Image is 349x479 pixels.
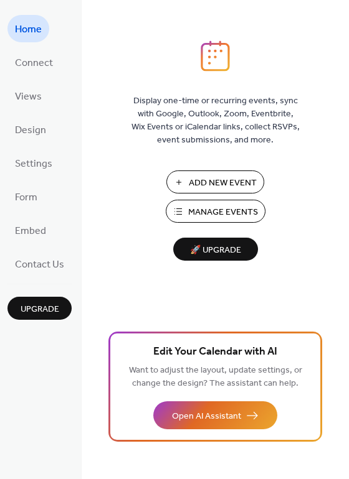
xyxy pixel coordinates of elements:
span: Contact Us [15,255,64,275]
span: Manage Events [188,206,258,219]
a: Connect [7,49,60,76]
span: Settings [15,154,52,174]
span: Display one-time or recurring events, sync with Google, Outlook, Zoom, Eventbrite, Wix Events or ... [131,95,300,147]
span: Edit Your Calendar with AI [153,343,277,361]
button: Add New Event [166,170,264,193]
span: Home [15,20,42,40]
a: Embed [7,216,54,244]
a: Home [7,15,49,42]
a: Design [7,116,54,143]
span: 🚀 Upgrade [181,242,251,259]
span: Design [15,121,46,141]
span: Form [15,188,37,208]
button: 🚀 Upgrade [173,238,258,261]
button: Upgrade [7,297,72,320]
button: Manage Events [166,200,265,223]
a: Contact Us [7,250,72,277]
span: Open AI Assistant [172,410,241,423]
a: Settings [7,149,60,177]
span: Embed [15,221,46,241]
span: Connect [15,53,53,73]
span: Upgrade [21,303,59,316]
a: Views [7,82,49,109]
span: Views [15,87,42,107]
button: Open AI Assistant [153,401,277,429]
img: logo_icon.svg [201,40,229,72]
span: Add New Event [189,177,257,190]
a: Form [7,183,45,210]
span: Want to adjust the layout, update settings, or change the design? The assistant can help. [129,362,302,392]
